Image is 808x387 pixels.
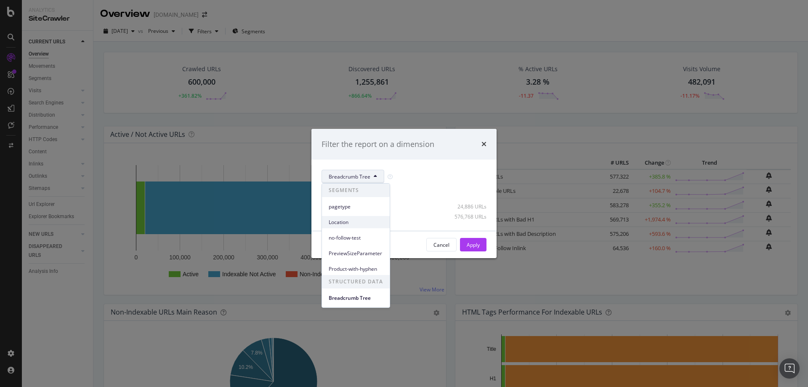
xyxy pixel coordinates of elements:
[460,238,486,251] button: Apply
[329,173,370,180] span: Breadcrumb Tree
[322,184,390,197] span: SEGMENTS
[467,241,480,248] div: Apply
[433,241,449,248] div: Cancel
[322,275,390,288] span: STRUCTURED DATA
[322,170,384,183] button: Breadcrumb Tree
[329,294,383,302] span: Breadcrumb Tree
[329,265,383,273] span: Product-with-hyphen
[329,250,383,257] span: PreviewSizeParameter
[322,139,434,150] div: Filter the report on a dimension
[329,234,383,242] span: no-follow-test
[445,203,486,210] div: 24,886 URLs
[329,203,383,211] span: pagetype
[329,219,383,226] span: Location
[426,238,457,251] button: Cancel
[322,190,486,197] div: Select all data available
[311,129,497,259] div: modal
[445,213,486,220] div: 576,768 URLs
[779,358,800,379] div: Open Intercom Messenger
[481,139,486,150] div: times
